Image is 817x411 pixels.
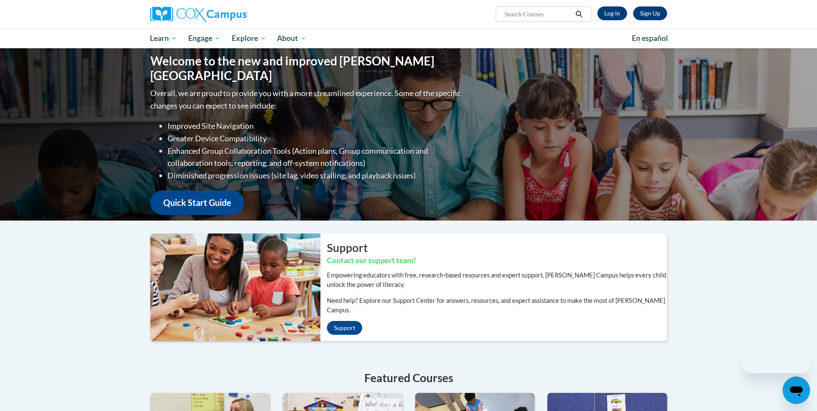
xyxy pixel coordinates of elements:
[150,370,667,386] h4: Featured Courses
[327,271,667,290] p: Empowering educators with free, research-based resources and expert support, [PERSON_NAME] Campus...
[150,6,247,22] img: Cox Campus
[232,33,266,44] span: Explore
[168,120,463,132] li: Improved Site Navigation
[150,87,463,112] p: Overall, we are proud to provide you with a more streamlined experience. Some of the specific cha...
[144,234,320,341] img: ...
[597,6,627,20] a: Log In
[150,54,463,83] h1: Welcome to the new and improved [PERSON_NAME][GEOGRAPHIC_DATA]
[503,9,572,19] input: Search Courses
[783,377,810,404] iframe: Button to launch messaging window
[226,28,272,48] a: Explore
[137,28,680,48] div: Main menu
[145,28,183,48] a: Learn
[327,255,667,266] h3: Contact our support team!
[632,34,668,43] span: En español
[150,33,177,44] span: Learn
[277,33,306,44] span: About
[327,240,667,255] h2: Support
[168,145,463,170] li: Enhanced Group Collaboration Tools (Action plans, Group communication and collaboration tools, re...
[633,6,667,20] a: Register
[168,132,463,145] li: Greater Device Compatibility
[572,9,585,19] button: Search
[150,190,244,215] a: Quick Start Guide
[183,28,226,48] a: Engage
[743,354,810,373] iframe: Message from company
[327,296,667,315] p: Need help? Explore our Support Center for answers, resources, and expert assistance to make the m...
[168,169,463,182] li: Diminished progression issues (site lag, video stalling, and playback issues)
[188,33,221,44] span: Engage
[150,6,314,22] a: Cox Campus
[626,29,674,47] a: En español
[271,28,312,48] a: About
[327,321,362,335] a: Support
